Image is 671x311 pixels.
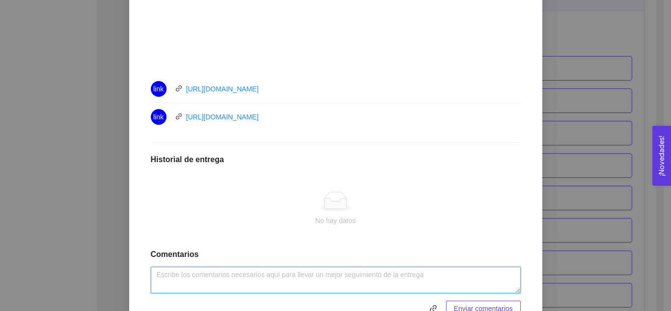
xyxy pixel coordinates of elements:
[186,85,259,93] a: [URL][DOMAIN_NAME]
[159,215,513,226] div: No hay datos
[186,113,259,121] a: [URL][DOMAIN_NAME]
[151,250,521,259] h1: Comentarios
[153,109,164,125] span: link
[652,126,671,186] button: Open Feedback Widget
[153,81,164,97] span: link
[175,85,182,92] span: link
[324,57,336,58] button: 1
[175,113,182,120] span: link
[151,155,521,165] h1: Historial de entrega
[339,57,347,58] button: 2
